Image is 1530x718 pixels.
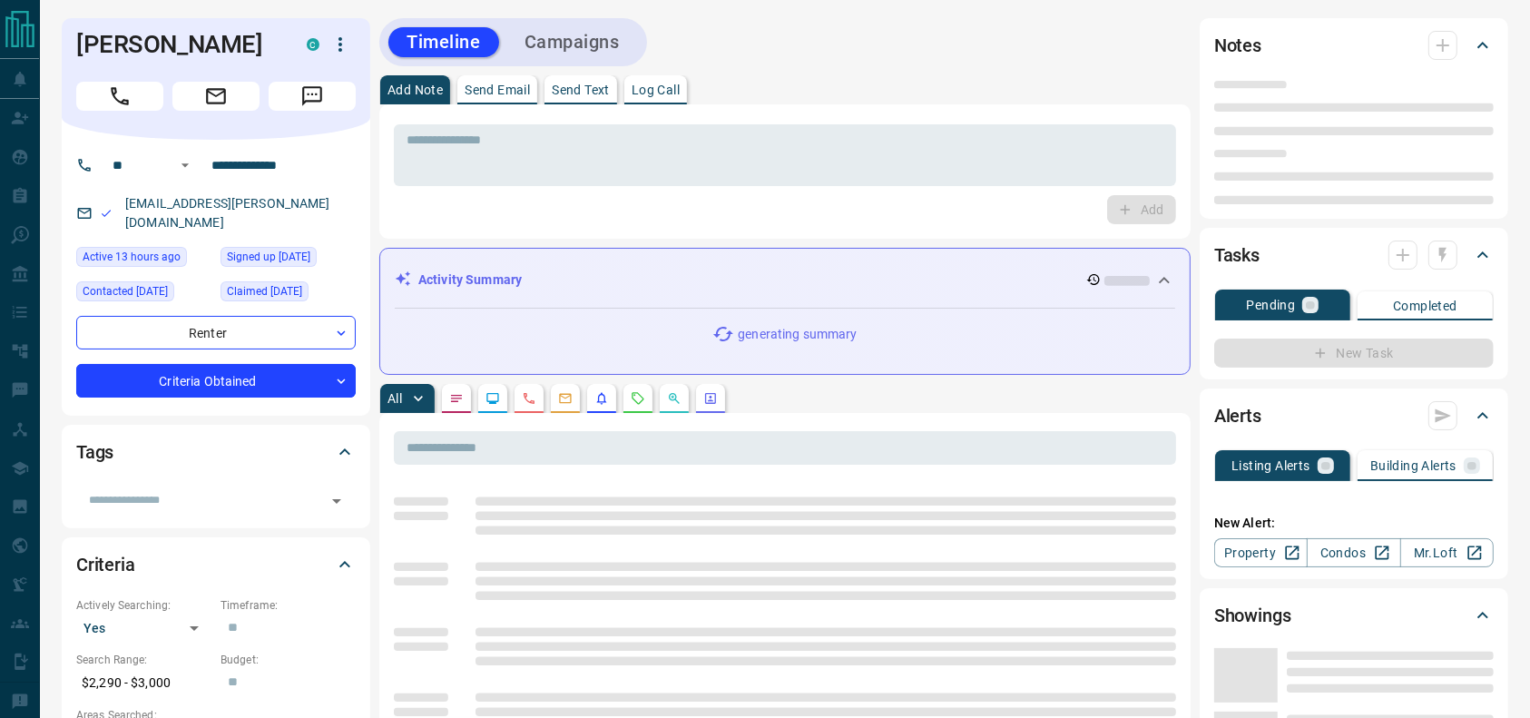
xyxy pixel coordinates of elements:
span: Message [269,82,356,111]
p: Budget: [221,652,356,668]
button: Campaigns [506,27,638,57]
a: Condos [1307,538,1400,567]
svg: Emails [558,391,573,406]
div: Fri Aug 15 2025 [221,281,356,307]
h2: Showings [1214,601,1291,630]
p: All [387,392,402,405]
p: Pending [1247,299,1296,311]
p: Actively Searching: [76,597,211,614]
p: Building Alerts [1370,459,1456,472]
div: Criteria Obtained [76,364,356,398]
p: $2,290 - $3,000 [76,668,211,698]
span: Signed up [DATE] [227,248,310,266]
h1: [PERSON_NAME] [76,30,280,59]
button: Open [174,154,196,176]
svg: Opportunities [667,391,682,406]
a: [EMAIL_ADDRESS][PERSON_NAME][DOMAIN_NAME] [125,196,330,230]
svg: Requests [631,391,645,406]
h2: Tags [76,438,113,467]
div: Fri Aug 15 2025 [221,247,356,272]
h2: Criteria [76,550,135,579]
p: Activity Summary [418,270,522,290]
div: Criteria [76,543,356,586]
div: Alerts [1214,394,1494,438]
div: Notes [1214,24,1494,67]
p: generating summary [738,325,857,344]
p: Listing Alerts [1231,459,1310,472]
span: Claimed [DATE] [227,282,302,300]
h2: Tasks [1214,241,1260,270]
span: Active 13 hours ago [83,248,181,266]
p: New Alert: [1214,514,1494,533]
a: Mr.Loft [1400,538,1494,567]
p: Add Note [387,84,443,96]
button: Timeline [388,27,499,57]
h2: Notes [1214,31,1261,60]
svg: Agent Actions [703,391,718,406]
svg: Calls [522,391,536,406]
div: Renter [76,316,356,349]
div: Fri Aug 15 2025 [76,281,211,307]
p: Timeframe: [221,597,356,614]
svg: Email Valid [100,207,113,220]
div: Tasks [1214,233,1494,277]
p: Send Email [465,84,530,96]
div: condos.ca [307,38,319,51]
div: Activity Summary [395,263,1175,297]
span: Email [172,82,260,111]
p: Search Range: [76,652,211,668]
p: Log Call [632,84,680,96]
svg: Notes [449,391,464,406]
div: Showings [1214,594,1494,637]
p: Completed [1393,300,1457,312]
div: Yes [76,614,211,643]
span: Call [76,82,163,111]
button: Open [324,488,349,514]
a: Property [1214,538,1308,567]
span: Contacted [DATE] [83,282,168,300]
svg: Lead Browsing Activity [485,391,500,406]
p: Send Text [552,84,610,96]
div: Tags [76,430,356,474]
svg: Listing Alerts [594,391,609,406]
h2: Alerts [1214,401,1261,430]
div: Mon Aug 18 2025 [76,247,211,272]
